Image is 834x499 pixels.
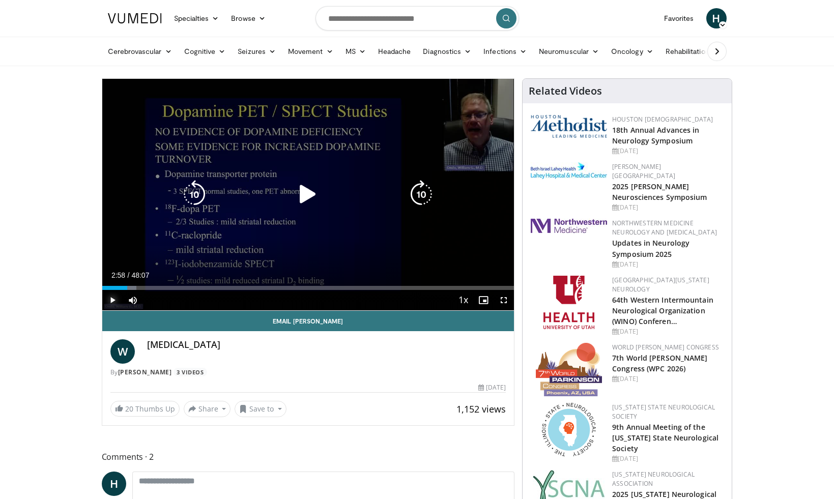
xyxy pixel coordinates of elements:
a: Rehabilitation [659,41,715,62]
button: Mute [123,290,143,310]
a: H [706,8,727,28]
button: Playback Rate [453,290,473,310]
div: [DATE] [612,146,724,156]
a: 2025 [PERSON_NAME] Neurosciences Symposium [612,182,707,202]
a: Email [PERSON_NAME] [102,311,514,331]
video-js: Video Player [102,79,514,311]
div: Progress Bar [102,286,514,290]
span: 2:58 [111,271,125,279]
a: Diagnostics [417,41,477,62]
span: Comments 2 [102,450,515,463]
a: 9th Annual Meeting of the [US_STATE] State Neurological Society [612,422,718,453]
a: [PERSON_NAME] [118,368,172,376]
img: e7977282-282c-4444-820d-7cc2733560fd.jpg.150x105_q85_autocrop_double_scale_upscale_version-0.2.jpg [531,162,607,179]
div: [DATE] [612,374,724,384]
span: 48:07 [131,271,149,279]
a: [PERSON_NAME][GEOGRAPHIC_DATA] [612,162,675,180]
h4: Related Videos [529,85,602,97]
img: 5e4488cc-e109-4a4e-9fd9-73bb9237ee91.png.150x105_q85_autocrop_double_scale_upscale_version-0.2.png [531,115,607,138]
a: MS [339,41,372,62]
span: 1,152 views [456,403,506,415]
button: Save to [235,401,286,417]
span: 20 [125,404,133,414]
a: H [102,472,126,496]
a: Northwestern Medicine Neurology and [MEDICAL_DATA] [612,219,717,237]
a: 20 Thumbs Up [110,401,180,417]
a: Neuromuscular [533,41,605,62]
div: By [110,368,506,377]
a: Infections [477,41,533,62]
img: VuMedi Logo [108,13,162,23]
a: [GEOGRAPHIC_DATA][US_STATE] Neurology [612,276,709,293]
a: World [PERSON_NAME] Congress [612,343,719,351]
div: [DATE] [612,327,724,336]
span: / [128,271,130,279]
a: Updates in Neurology Symposium 2025 [612,238,689,258]
a: Cognitive [178,41,232,62]
div: [DATE] [612,454,724,463]
a: Favorites [658,8,700,28]
img: 16fe1da8-a9a0-4f15-bd45-1dd1acf19c34.png.150x105_q85_autocrop_double_scale_upscale_version-0.2.png [536,343,602,396]
button: Fullscreen [494,290,514,310]
a: 7th World [PERSON_NAME] Congress (WPC 2026) [612,353,707,373]
a: Houston [DEMOGRAPHIC_DATA] [612,115,713,124]
a: [US_STATE] Neurological Association [612,470,695,488]
div: [DATE] [612,203,724,212]
a: Cerebrovascular [102,41,178,62]
img: 71a8b48c-8850-4916-bbdd-e2f3ccf11ef9.png.150x105_q85_autocrop_double_scale_upscale_version-0.2.png [542,403,596,456]
a: 18th Annual Advances in Neurology Symposium [612,125,699,145]
a: W [110,339,135,364]
div: [DATE] [612,260,724,269]
button: Enable picture-in-picture mode [473,290,494,310]
button: Share [184,401,231,417]
img: 2a462fb6-9365-492a-ac79-3166a6f924d8.png.150x105_q85_autocrop_double_scale_upscale_version-0.2.jpg [531,219,607,233]
a: Browse [225,8,272,28]
button: Play [102,290,123,310]
a: [US_STATE] State Neurological Society [612,403,715,421]
a: 64th Western Intermountain Neurological Organization (WINO) Conferen… [612,295,713,326]
img: f6362829-b0a3-407d-a044-59546adfd345.png.150x105_q85_autocrop_double_scale_upscale_version-0.2.png [543,276,594,329]
a: Specialties [168,8,225,28]
input: Search topics, interventions [315,6,519,31]
a: 3 Videos [174,368,207,376]
a: Oncology [605,41,659,62]
a: Seizures [232,41,282,62]
h4: [MEDICAL_DATA] [147,339,506,350]
div: [DATE] [478,383,506,392]
a: Headache [372,41,417,62]
a: Movement [282,41,339,62]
